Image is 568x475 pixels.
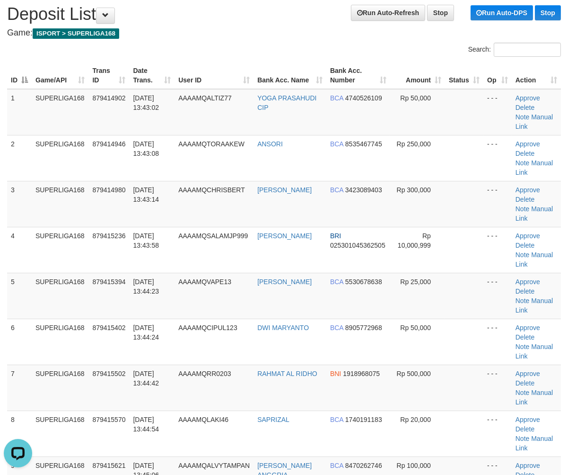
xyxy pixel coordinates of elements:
[92,186,125,194] span: 879414980
[398,232,431,249] span: Rp 10,000,999
[516,140,540,148] a: Approve
[4,4,32,32] button: Open LiveChat chat widget
[468,43,561,57] label: Search:
[178,94,232,102] span: AAAAMQALTIZ77
[7,28,561,38] h4: Game:
[133,94,159,111] span: [DATE] 13:43:02
[257,94,316,111] a: YOGA PRASAHUDI CIP
[516,251,530,259] a: Note
[345,278,382,286] span: Copy 5530678638 to clipboard
[178,278,231,286] span: AAAAMQVAPE13
[516,435,530,442] a: Note
[92,462,125,469] span: 879415621
[512,62,561,89] th: Action: activate to sort column ascending
[7,181,32,227] td: 3
[92,416,125,423] span: 879415570
[397,370,431,377] span: Rp 500,000
[516,94,540,102] a: Approve
[133,416,159,433] span: [DATE] 13:44:54
[345,416,382,423] span: Copy 1740191183 to clipboard
[133,232,159,249] span: [DATE] 13:43:58
[345,186,382,194] span: Copy 3423089403 to clipboard
[32,411,88,457] td: SUPERLIGA168
[32,89,88,135] td: SUPERLIGA168
[7,62,32,89] th: ID: activate to sort column descending
[330,186,343,194] span: BCA
[516,343,530,350] a: Note
[32,135,88,181] td: SUPERLIGA168
[133,186,159,203] span: [DATE] 13:43:14
[516,205,530,213] a: Note
[32,62,88,89] th: Game/API: activate to sort column ascending
[516,150,534,157] a: Delete
[516,370,540,377] a: Approve
[516,462,540,469] a: Approve
[483,273,512,319] td: - - -
[133,140,159,157] span: [DATE] 13:43:08
[483,89,512,135] td: - - -
[330,416,343,423] span: BCA
[88,62,129,89] th: Trans ID: activate to sort column ascending
[178,370,231,377] span: AAAAMQRR0203
[330,140,343,148] span: BCA
[516,435,553,452] a: Manual Link
[483,411,512,457] td: - - -
[516,196,534,203] a: Delete
[516,389,530,396] a: Note
[33,28,119,39] span: ISPORT > SUPERLIGA168
[7,89,32,135] td: 1
[330,94,343,102] span: BCA
[397,462,431,469] span: Rp 100,000
[516,232,540,240] a: Approve
[175,62,253,89] th: User ID: activate to sort column ascending
[483,365,512,411] td: - - -
[397,140,431,148] span: Rp 250,000
[516,343,553,360] a: Manual Link
[445,62,483,89] th: Status: activate to sort column ascending
[351,5,425,21] a: Run Auto-Refresh
[7,5,561,24] h1: Deposit List
[253,62,326,89] th: Bank Acc. Name: activate to sort column ascending
[516,242,534,249] a: Delete
[92,232,125,240] span: 879415236
[516,251,553,268] a: Manual Link
[343,370,380,377] span: Copy 1918968075 to clipboard
[257,278,312,286] a: [PERSON_NAME]
[516,297,530,305] a: Note
[400,278,431,286] span: Rp 25,000
[535,5,561,20] a: Stop
[7,319,32,365] td: 6
[92,324,125,332] span: 879415402
[516,278,540,286] a: Approve
[516,159,530,167] a: Note
[257,324,309,332] a: DWI MARYANTO
[427,5,454,21] a: Stop
[516,297,553,314] a: Manual Link
[345,140,382,148] span: Copy 8535467745 to clipboard
[32,319,88,365] td: SUPERLIGA168
[330,232,341,240] span: BRI
[92,140,125,148] span: 879414946
[516,416,540,423] a: Approve
[7,273,32,319] td: 5
[483,319,512,365] td: - - -
[130,62,175,89] th: Date Trans.: activate to sort column ascending
[133,370,159,387] span: [DATE] 13:44:42
[133,278,159,295] span: [DATE] 13:44:23
[92,370,125,377] span: 879415502
[257,232,312,240] a: [PERSON_NAME]
[178,232,248,240] span: AAAAMQSALAMJP999
[7,365,32,411] td: 7
[516,425,534,433] a: Delete
[178,140,245,148] span: AAAAMQTORAAKEW
[178,324,237,332] span: AAAAMQCIPUL123
[178,462,250,469] span: AAAAMQALVYTAMPAN
[516,113,530,121] a: Note
[92,94,125,102] span: 879414902
[7,227,32,273] td: 4
[92,278,125,286] span: 879415394
[32,273,88,319] td: SUPERLIGA168
[483,135,512,181] td: - - -
[326,62,390,89] th: Bank Acc. Number: activate to sort column ascending
[32,181,88,227] td: SUPERLIGA168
